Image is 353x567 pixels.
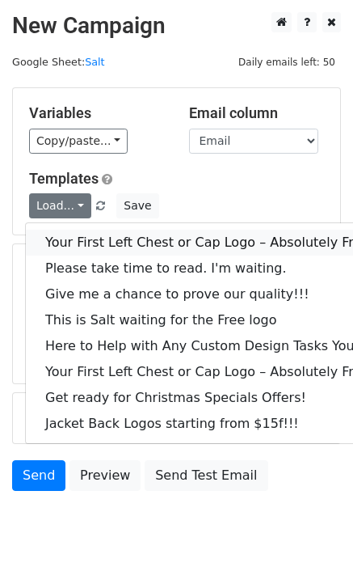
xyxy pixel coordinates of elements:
[189,104,325,122] h5: Email column
[12,460,65,491] a: Send
[85,56,104,68] a: Salt
[29,129,128,154] a: Copy/paste...
[29,104,165,122] h5: Variables
[29,193,91,218] a: Load...
[272,489,353,567] iframe: Chat Widget
[233,53,341,71] span: Daily emails left: 50
[69,460,141,491] a: Preview
[233,56,341,68] a: Daily emails left: 50
[145,460,267,491] a: Send Test Email
[116,193,158,218] button: Save
[12,12,341,40] h2: New Campaign
[12,56,105,68] small: Google Sheet:
[29,170,99,187] a: Templates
